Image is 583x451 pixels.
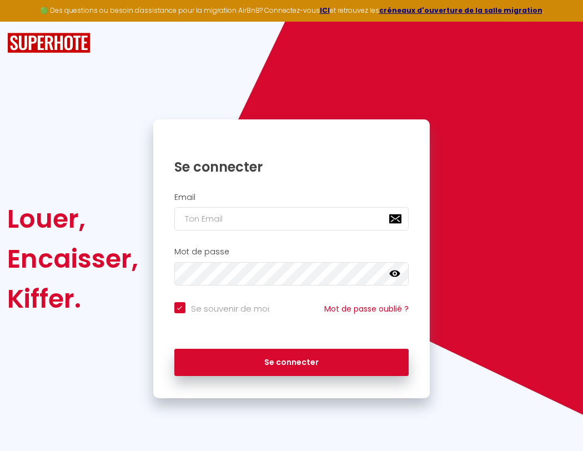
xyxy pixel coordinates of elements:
[7,279,138,319] div: Kiffer.
[174,207,409,230] input: Ton Email
[7,239,138,279] div: Encaisser,
[174,349,409,377] button: Se connecter
[7,199,138,239] div: Louer,
[320,6,330,15] a: ICI
[379,6,542,15] a: créneaux d'ouverture de la salle migration
[174,193,409,202] h2: Email
[7,33,91,53] img: SuperHote logo
[174,158,409,176] h1: Se connecter
[324,303,409,314] a: Mot de passe oublié ?
[174,247,409,257] h2: Mot de passe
